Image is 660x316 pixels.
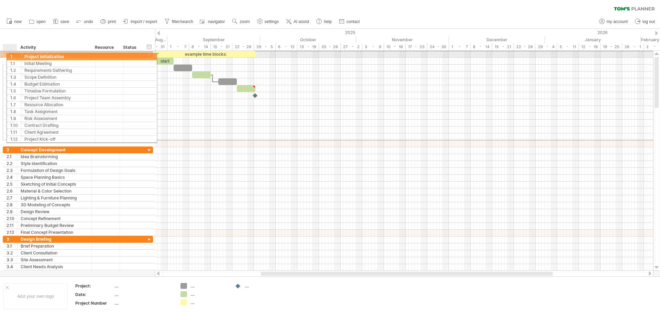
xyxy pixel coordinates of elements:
[21,160,88,167] div: Style Identification
[21,127,88,133] div: Client Agreement
[21,85,88,92] div: Timeline Formulation
[21,188,88,194] div: Material & Color Selection
[341,43,362,51] div: 27 - 2
[449,43,471,51] div: 1 - 7
[21,99,88,106] div: Resource Allocation
[21,174,88,181] div: Space Planning Basics
[21,250,88,256] div: Client Consultation
[190,291,228,297] div: ....
[240,19,250,24] span: zoom
[7,99,17,106] div: 1.7
[557,43,579,51] div: 5 - 11
[607,19,628,24] span: my account
[633,17,657,26] a: log out
[284,17,311,26] a: AI assist
[319,43,341,51] div: 20 - 26
[471,43,492,51] div: 8 - 14
[245,283,282,289] div: ....
[276,43,297,51] div: 6 - 12
[95,44,116,51] div: Resource
[167,36,260,43] div: September 2025
[21,243,88,249] div: Brief Preparation
[7,229,17,236] div: 2.12
[21,72,88,78] div: Scope Definition
[7,51,17,57] div: 1
[75,292,113,297] div: Date:
[232,43,254,51] div: 22 - 28
[21,146,88,153] div: Concept Development
[155,58,174,64] div: start
[167,43,189,51] div: 1 - 7
[7,146,17,153] div: 2
[7,215,17,222] div: 2.10
[21,229,88,236] div: Final Concept Presentation
[20,44,88,51] div: Activity
[21,51,88,57] div: Project Initialization
[51,17,71,26] a: save
[7,201,17,208] div: 2.8
[346,19,360,24] span: contact
[146,43,167,51] div: 25 - 31
[260,36,356,43] div: October 2025
[21,120,88,126] div: Contract Drafting
[21,208,88,215] div: Design Review
[75,300,113,306] div: Project Number
[5,17,24,26] a: new
[21,65,88,71] div: Requirements Gathering
[254,43,276,51] div: 29 - 5
[190,283,228,289] div: ....
[7,243,17,249] div: 3.1
[356,36,449,43] div: November 2025
[84,19,93,24] span: undo
[14,19,22,24] span: new
[315,17,334,26] a: help
[7,58,17,64] div: 1.1
[7,222,17,229] div: 2.11
[7,78,17,85] div: 1.4
[75,283,113,289] div: Project:
[7,195,17,201] div: 2.7
[7,208,17,215] div: 2.9
[642,19,655,24] span: log out
[131,19,157,24] span: import / export
[597,17,630,26] a: my account
[7,120,17,126] div: 1.10
[121,17,159,26] a: import / export
[21,133,88,140] div: Project Kick-off
[7,153,17,160] div: 2.1
[7,106,17,112] div: 1.8
[337,17,362,26] a: contact
[114,300,172,306] div: ....
[545,36,641,43] div: January 2026
[7,263,17,270] div: 3.4
[21,270,88,277] div: Functionality Analysis
[21,215,88,222] div: Concept Refinement
[7,167,17,174] div: 2.3
[7,257,17,263] div: 3.3
[622,43,644,51] div: 26 - 1
[21,78,88,85] div: Budget Estimation
[3,283,68,309] div: Add your own logo
[384,43,406,51] div: 10 - 16
[21,106,88,112] div: Task Assignment
[7,127,17,133] div: 1.11
[601,43,622,51] div: 19 - 25
[163,17,195,26] a: filter/search
[7,236,17,242] div: 3
[114,292,172,297] div: ....
[108,19,116,24] span: print
[7,72,17,78] div: 1.3
[21,113,88,119] div: Risk Assessment
[536,43,557,51] div: 29 - 4
[75,17,95,26] a: undo
[172,19,193,24] span: filter/search
[21,236,88,242] div: Design Briefing
[114,283,172,289] div: ....
[406,43,427,51] div: 17 - 23
[99,17,118,26] a: print
[21,222,88,229] div: Preliminary Budget Review
[362,43,384,51] div: 3 - 9
[230,17,252,26] a: zoom
[294,19,309,24] span: AI assist
[190,299,228,305] div: ....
